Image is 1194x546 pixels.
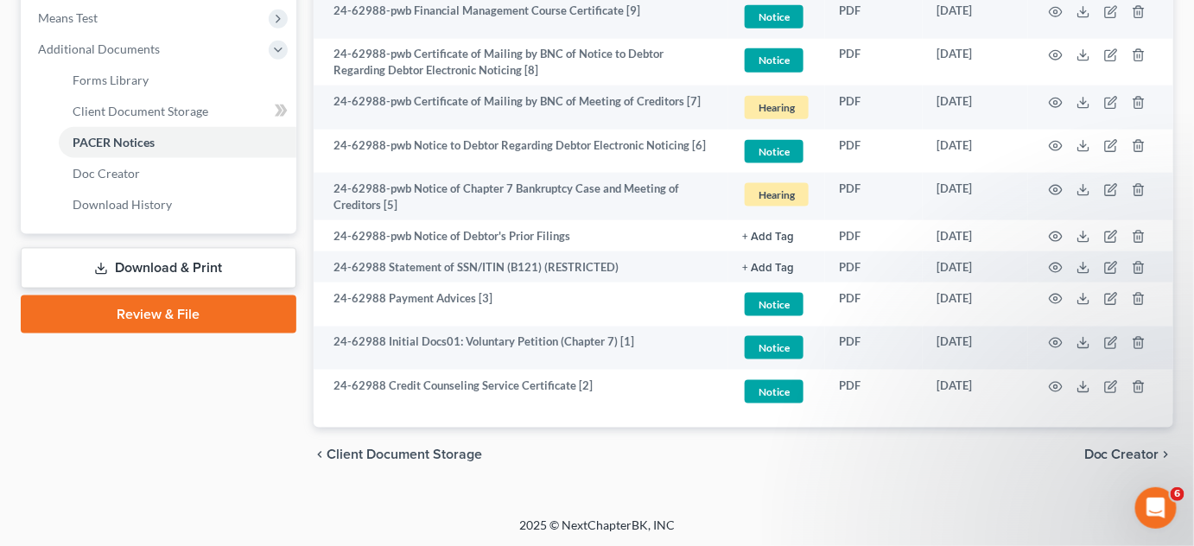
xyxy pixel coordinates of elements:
[825,86,923,130] td: PDF
[923,173,1028,220] td: [DATE]
[742,232,794,243] button: + Add Tag
[314,173,729,220] td: 24-62988-pwb Notice of Chapter 7 Bankruptcy Case and Meeting of Creditors [5]
[38,41,160,56] span: Additional Documents
[745,336,803,359] span: Notice
[825,173,923,220] td: PDF
[742,259,811,276] a: + Add Tag
[745,183,809,206] span: Hearing
[742,290,811,319] a: Notice
[314,39,729,86] td: 24-62988-pwb Certificate of Mailing by BNC of Notice to Debtor Regarding Debtor Electronic Notici...
[314,370,729,414] td: 24-62988 Credit Counseling Service Certificate [2]
[1171,487,1184,501] span: 6
[745,96,809,119] span: Hearing
[1084,448,1173,462] button: Doc Creator chevron_right
[21,248,296,289] a: Download & Print
[745,380,803,403] span: Notice
[59,158,296,189] a: Doc Creator
[59,127,296,158] a: PACER Notices
[745,293,803,316] span: Notice
[923,220,1028,251] td: [DATE]
[923,39,1028,86] td: [DATE]
[327,448,483,462] span: Client Document Storage
[923,327,1028,371] td: [DATE]
[1084,448,1159,462] span: Doc Creator
[742,93,811,122] a: Hearing
[73,166,140,181] span: Doc Creator
[1135,487,1177,529] iframe: Intercom live chat
[314,251,729,283] td: 24-62988 Statement of SSN/ITIN (B121) (RESTRICTED)
[745,140,803,163] span: Notice
[742,333,811,362] a: Notice
[742,137,811,166] a: Notice
[923,370,1028,414] td: [DATE]
[742,181,811,209] a: Hearing
[314,283,729,327] td: 24-62988 Payment Advices [3]
[825,370,923,414] td: PDF
[314,448,483,462] button: chevron_left Client Document Storage
[825,327,923,371] td: PDF
[825,220,923,251] td: PDF
[745,48,803,72] span: Notice
[38,10,98,25] span: Means Test
[73,197,172,212] span: Download History
[314,220,729,251] td: 24-62988-pwb Notice of Debtor's Prior Filings
[742,3,811,31] a: Notice
[825,39,923,86] td: PDF
[314,86,729,130] td: 24-62988-pwb Certificate of Mailing by BNC of Meeting of Creditors [7]
[742,378,811,406] a: Notice
[314,448,327,462] i: chevron_left
[825,130,923,174] td: PDF
[742,263,794,274] button: + Add Tag
[745,5,803,29] span: Notice
[59,96,296,127] a: Client Document Storage
[923,130,1028,174] td: [DATE]
[825,283,923,327] td: PDF
[73,135,155,149] span: PACER Notices
[21,295,296,333] a: Review & File
[314,327,729,371] td: 24-62988 Initial Docs01: Voluntary Petition (Chapter 7) [1]
[59,189,296,220] a: Download History
[59,65,296,96] a: Forms Library
[73,73,149,87] span: Forms Library
[825,251,923,283] td: PDF
[742,228,811,244] a: + Add Tag
[923,86,1028,130] td: [DATE]
[923,251,1028,283] td: [DATE]
[923,283,1028,327] td: [DATE]
[1159,448,1173,462] i: chevron_right
[742,46,811,74] a: Notice
[73,104,208,118] span: Client Document Storage
[314,130,729,174] td: 24-62988-pwb Notice to Debtor Regarding Debtor Electronic Noticing [6]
